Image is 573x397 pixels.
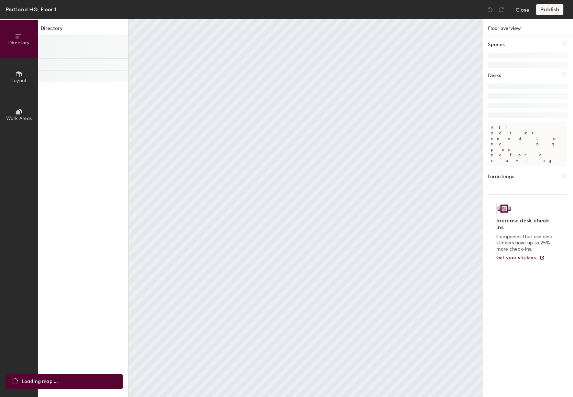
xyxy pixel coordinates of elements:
[22,378,58,385] span: Loading map ...
[6,115,32,121] span: Work Areas
[496,217,555,231] h4: Increase desk check-ins
[6,5,56,14] div: Portland HQ, Floor 1
[496,255,545,261] a: Get your stickers
[8,40,30,46] span: Directory
[498,6,505,13] img: Redo
[129,19,482,397] canvas: Map
[488,122,567,166] p: All desks need to be in a pod before saving
[488,173,514,180] h1: Furnishings
[38,25,128,35] h1: Directory
[11,78,27,84] span: Layout
[516,4,529,15] button: Close
[496,203,512,214] img: Sticker logo
[488,72,501,79] h1: Desks
[496,255,537,261] span: Get your stickers
[488,41,505,48] h1: Spaces
[487,6,494,13] img: Undo
[496,234,555,252] p: Companies that use desk stickers have up to 25% more check-ins.
[483,19,573,35] h1: Floor overview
